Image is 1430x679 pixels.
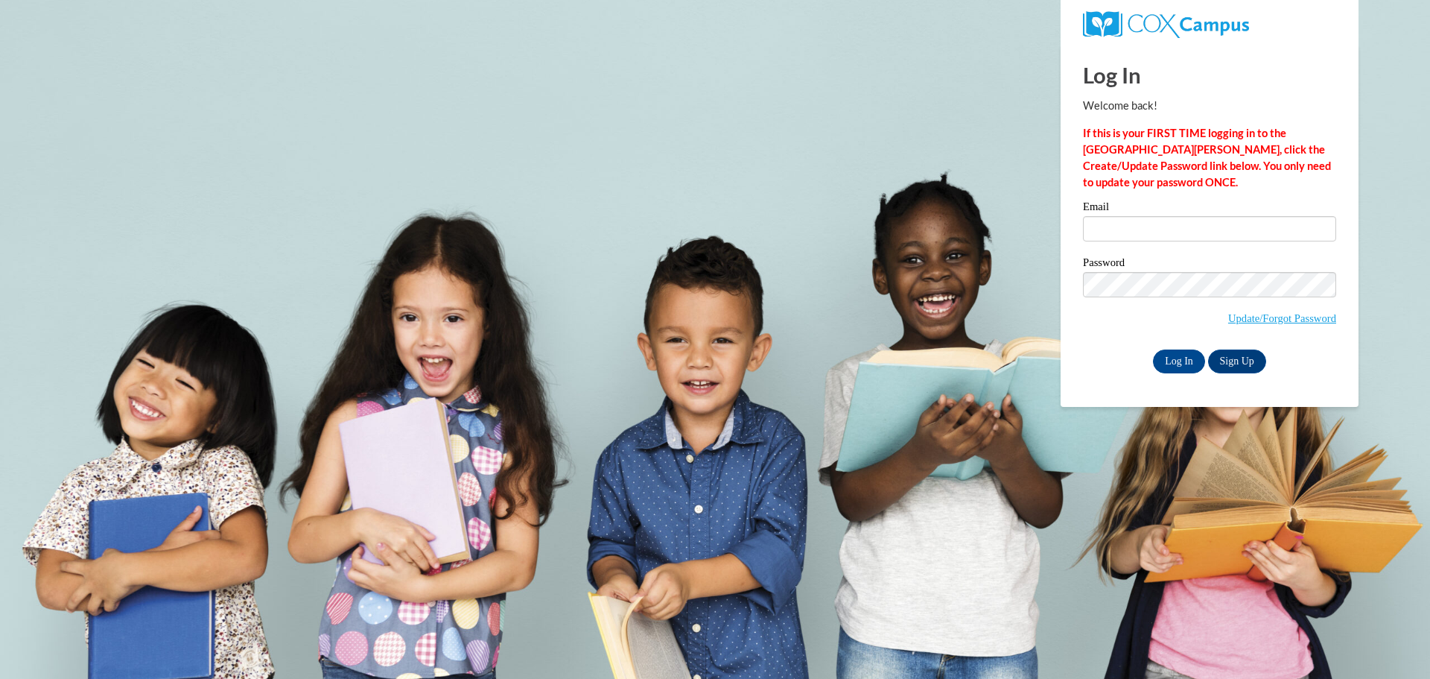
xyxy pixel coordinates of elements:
a: COX Campus [1083,17,1249,30]
label: Password [1083,257,1336,272]
input: Log In [1153,350,1205,373]
a: Update/Forgot Password [1228,312,1336,324]
label: Email [1083,201,1336,216]
p: Welcome back! [1083,98,1336,114]
strong: If this is your FIRST TIME logging in to the [GEOGRAPHIC_DATA][PERSON_NAME], click the Create/Upd... [1083,127,1331,189]
a: Sign Up [1208,350,1266,373]
h1: Log In [1083,60,1336,90]
img: COX Campus [1083,11,1249,38]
